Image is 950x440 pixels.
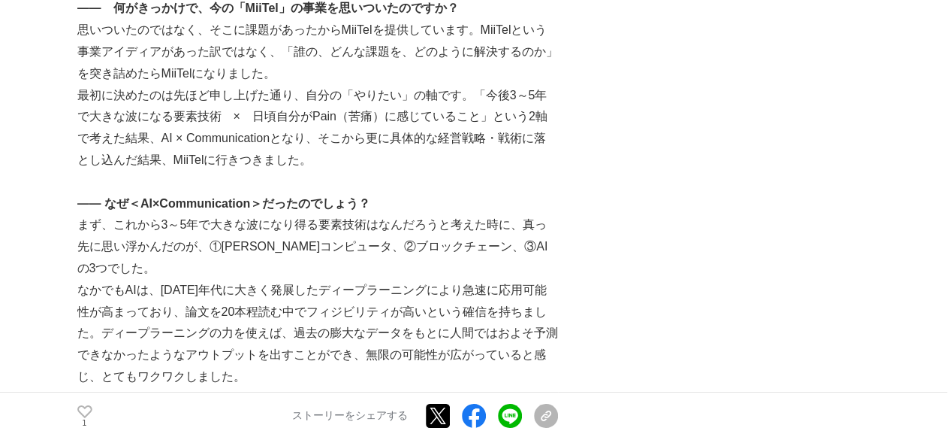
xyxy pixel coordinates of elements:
p: 思いついたのではなく、そこに課題があったからMiiTelを提供しています。MiiTelという事業アイディアがあった訳ではなく、「誰の、どんな課題を、どのように解決するのか」を突き詰めたらMiiT... [77,20,558,84]
strong: ―― なぜ＜AI×Communication＞だったのでしょう？ [77,197,371,210]
p: 1 [77,420,92,427]
p: なかでもAIは、[DATE]年代に大きく発展したディープラーニングにより急速に応用可能性が高まっており、論文を20本程読む中でフィジビリティが高いという確信を持ちました。ディープラーニングの力を... [77,280,558,388]
p: まず、これから3～5年で大きな波になり得る要素技術はなんだろうと考えた時に、真っ先に思い浮かんだのが、①[PERSON_NAME]コンピュータ、②ブロックチェーン、③AIの3つでした。 [77,214,558,279]
p: ストーリーをシェアする [292,410,408,423]
strong: ―― 何がきっかけで、今の「MiiTel」の事業を思いついたのですか？ [77,2,459,14]
p: 最初に決めたのは先ほど申し上げた通り、自分の「やりたい」の軸です。「今後3～5年で大きな波になる要素技術 × 日頃自分がPain（苦痛）に感じていること」という2軸で考えた結果、AI × Com... [77,85,558,171]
